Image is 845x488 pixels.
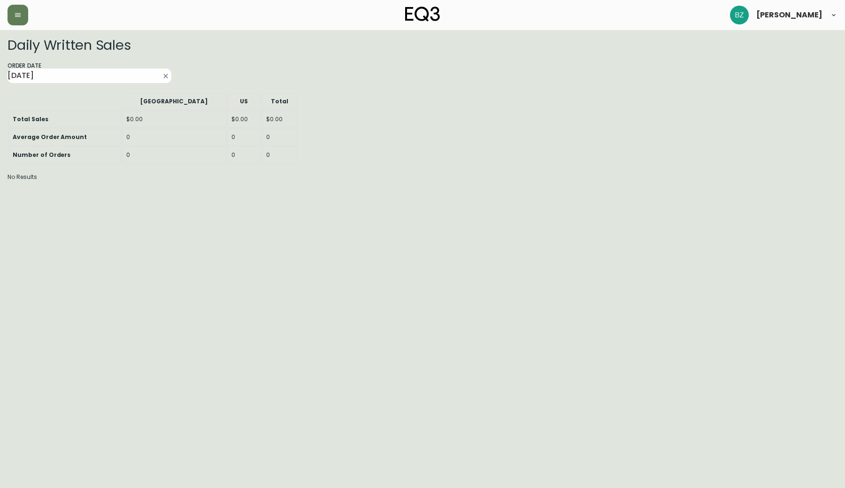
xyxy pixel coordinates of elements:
[122,129,226,146] td: 0
[756,11,822,19] span: [PERSON_NAME]
[262,147,297,163] td: 0
[227,147,261,163] td: 0
[405,7,440,22] img: logo
[8,69,156,84] input: mm/dd/yyyy
[13,151,70,159] b: Number of Orders
[227,129,261,146] td: 0
[227,93,261,110] th: US
[8,38,837,181] div: No Results
[122,93,226,110] th: [GEOGRAPHIC_DATA]
[8,38,515,53] h2: Daily Written Sales
[122,111,226,128] td: $0.00
[227,111,261,128] td: $0.00
[262,129,297,146] td: 0
[13,115,48,123] b: Total Sales
[122,147,226,163] td: 0
[730,6,749,24] img: 603957c962080f772e6770b96f84fb5c
[262,111,297,128] td: $0.00
[13,133,87,141] b: Average Order Amount
[262,93,297,110] th: Total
